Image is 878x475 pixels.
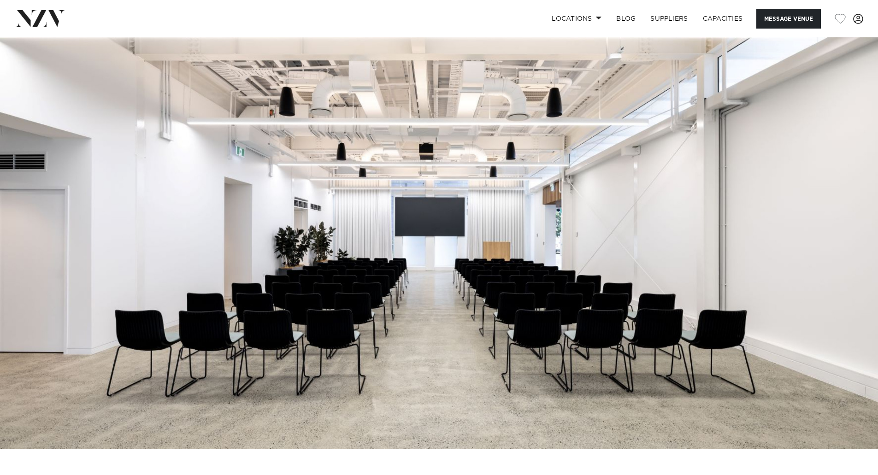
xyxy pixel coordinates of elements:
[609,9,643,29] a: BLOG
[15,10,65,27] img: nzv-logo.png
[643,9,695,29] a: SUPPLIERS
[756,9,821,29] button: Message Venue
[544,9,609,29] a: Locations
[695,9,750,29] a: Capacities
